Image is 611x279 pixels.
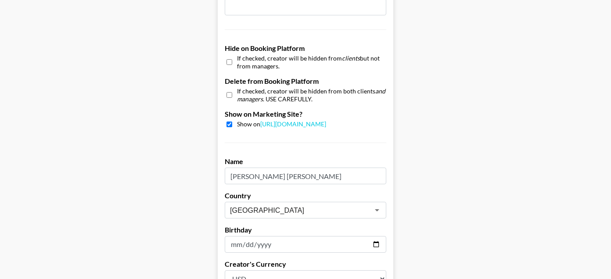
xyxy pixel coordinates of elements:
[237,87,385,103] em: and managers
[237,54,386,70] span: If checked, creator will be hidden from but not from managers.
[225,191,386,200] label: Country
[225,157,386,166] label: Name
[225,260,386,268] label: Creator's Currency
[237,87,386,103] span: If checked, creator will be hidden from both clients . USE CAREFULLY.
[225,44,386,53] label: Hide on Booking Platform
[342,54,360,62] em: clients
[260,120,326,128] a: [URL][DOMAIN_NAME]
[225,225,386,234] label: Birthday
[225,110,386,118] label: Show on Marketing Site?
[237,120,326,129] span: Show on
[371,204,383,216] button: Open
[225,77,386,86] label: Delete from Booking Platform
